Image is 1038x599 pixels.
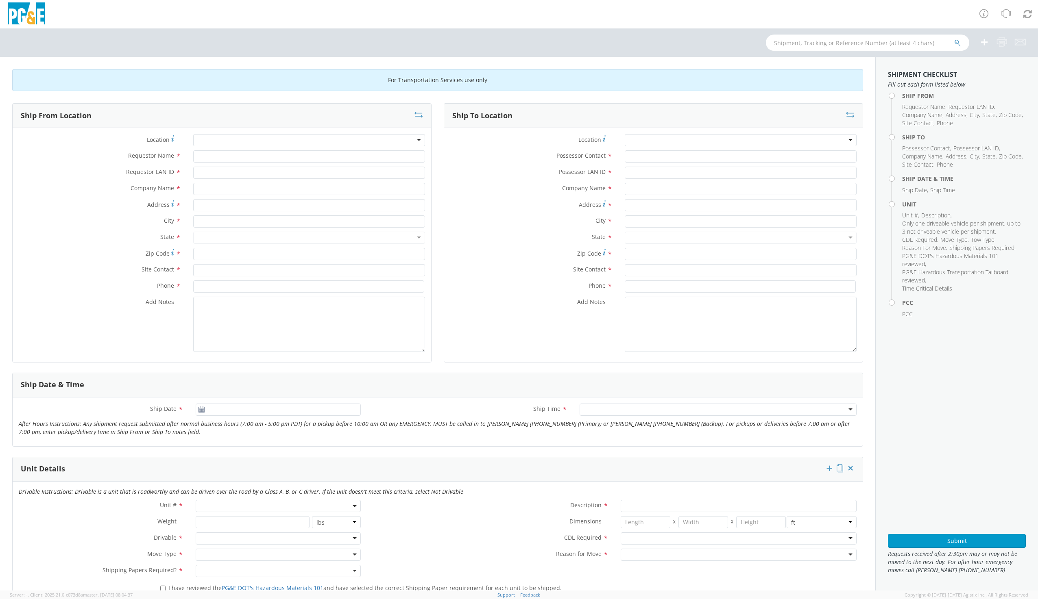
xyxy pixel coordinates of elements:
span: Requestor Name [128,152,174,159]
i: After Hours Instructions: Any shipment request submitted after normal business hours (7:00 am - 5... [19,420,850,436]
span: Possessor LAN ID [953,144,999,152]
a: Support [497,592,515,598]
li: , [902,244,947,252]
li: , [953,144,1000,152]
li: , [949,103,995,111]
li: , [970,152,980,161]
li: , [902,236,938,244]
span: X [728,516,736,528]
span: Drivable [154,534,177,541]
span: CDL Required [564,534,602,541]
span: Only one driveable vehicle per shipment, up to 3 not driveable vehicle per shipment [902,219,1021,235]
li: , [999,152,1023,161]
a: PG&E DOT's Hazardous Materials 101 [222,584,323,592]
input: Width [678,516,728,528]
span: Company Name [902,152,942,160]
li: , [970,111,980,119]
li: , [999,111,1023,119]
span: I have reviewed the and have selected the correct Shipping Paper requirement for each unit to be ... [168,584,562,592]
span: Zip Code [999,111,1022,119]
span: Company Name [562,184,606,192]
span: PCC [902,310,913,318]
input: Height [736,516,786,528]
span: Site Contact [902,161,933,168]
li: , [902,252,1024,268]
li: , [902,103,946,111]
li: , [921,211,952,219]
span: Description [570,501,602,509]
span: Description [921,211,951,219]
span: Zip Code [577,250,601,257]
img: pge-logo-06675f144f4cfa6a6814.png [6,2,47,26]
button: Submit [888,534,1026,548]
span: Server: - [10,592,29,598]
span: Weight [157,517,177,525]
span: Unit # [902,211,918,219]
li: , [940,236,969,244]
span: CDL Required [902,236,937,243]
span: Site Contact [902,119,933,127]
span: State [982,152,996,160]
span: Ship Time [930,186,955,194]
i: Drivable Instructions: Drivable is a unit that is roadworthy and can be driven over the road by a... [19,488,463,495]
span: Ship Time [533,405,560,412]
input: Length [621,516,670,528]
span: Location [578,136,601,143]
span: X [670,516,678,528]
span: State [982,111,996,119]
span: Site Contact [142,265,174,273]
h3: Ship Date & Time [21,381,84,389]
span: Company Name [131,184,174,192]
li: , [982,152,997,161]
h3: Ship From Location [21,112,92,120]
span: Dimensions [569,517,602,525]
li: , [949,244,1016,252]
a: Feedback [520,592,540,598]
h4: Unit [902,201,1026,207]
span: Address [579,201,601,208]
span: Requestor LAN ID [126,168,174,176]
li: , [902,211,919,219]
span: City [164,217,174,224]
div: For Transportation Services use only [12,69,863,91]
span: Unit # [160,501,177,509]
span: Location [147,136,170,143]
span: Reason for Move [556,550,602,558]
span: Requestor LAN ID [949,103,994,111]
li: , [902,111,944,119]
span: City [595,217,606,224]
h3: Unit Details [21,465,65,473]
span: Shipping Papers Required [949,244,1014,252]
span: Phone [157,282,174,289]
span: Time Critical Details [902,284,952,292]
span: PG&E Hazardous Transportation Tailboard reviewed [902,268,1008,284]
span: Ship Date [150,405,177,412]
h4: Ship Date & Time [902,176,1026,182]
span: Copyright © [DATE]-[DATE] Agistix Inc., All Rights Reserved [905,592,1028,598]
span: Fill out each form listed below [888,80,1026,89]
span: Ship Date [902,186,927,194]
span: City [970,152,979,160]
span: Add Notes [577,298,606,306]
input: Shipment, Tracking or Reference Number (at least 4 chars) [766,35,969,51]
li: , [946,152,968,161]
span: Tow Type [971,236,994,243]
li: , [946,111,968,119]
span: Requests received after 2:30pm may or may not be moved to the next day. For after hour emergency ... [888,550,1026,574]
span: , [28,592,29,598]
input: I have reviewed thePG&E DOT's Hazardous Materials 101and have selected the correct Shipping Paper... [160,586,166,591]
li: , [982,111,997,119]
span: Requestor Name [902,103,945,111]
strong: Shipment Checklist [888,70,957,79]
span: Phone [937,161,953,168]
span: Move Type [940,236,968,243]
li: , [902,219,1024,236]
span: Possessor Contact [556,152,606,159]
span: Address [147,201,170,208]
span: Site Contact [573,265,606,273]
h4: PCC [902,299,1026,306]
span: Phone [589,282,606,289]
span: Client: 2025.21.0-c073d8a [30,592,133,598]
li: , [902,119,935,127]
li: , [902,144,951,152]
